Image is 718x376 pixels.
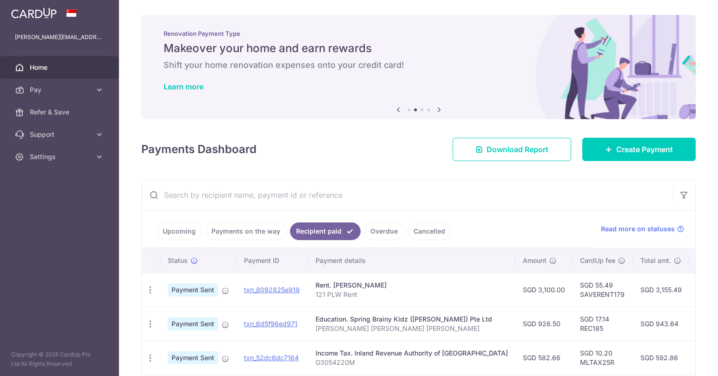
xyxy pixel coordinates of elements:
span: Status [168,256,188,265]
a: Overdue [364,222,404,240]
th: Payment ID [237,248,308,273]
a: Upcoming [157,222,202,240]
td: SGD 592.86 [633,341,689,375]
span: Payment Sent [168,317,218,330]
a: Download Report [453,138,571,161]
div: Rent. [PERSON_NAME] [316,281,508,290]
span: Amount [523,256,547,265]
span: Read more on statuses [601,224,675,234]
img: CardUp [11,7,57,19]
p: Renovation Payment Type [164,30,673,37]
h4: Payments Dashboard [141,141,257,158]
span: Support [30,130,91,139]
span: Payment Sent [168,351,218,364]
td: SGD 582.66 [515,341,573,375]
p: 121 PLW Rent [316,290,508,299]
td: SGD 55.49 SAVERENT179 [573,273,633,307]
td: SGD 10.20 MLTAX25R [573,341,633,375]
p: G3054220M [316,358,508,367]
span: Total amt. [640,256,671,265]
h6: Shift your home renovation expenses onto your credit card! [164,60,673,71]
span: Download Report [487,144,548,155]
p: [PERSON_NAME] [PERSON_NAME] [PERSON_NAME] [316,324,508,333]
th: Payment details [308,248,515,273]
span: Refer & Save [30,107,91,117]
a: txn_52dc6dc7164 [244,354,299,362]
p: [PERSON_NAME][EMAIL_ADDRESS][PERSON_NAME][DOMAIN_NAME] [15,33,104,42]
span: CardUp fee [580,256,615,265]
td: SGD 926.50 [515,307,573,341]
td: SGD 17.14 REC185 [573,307,633,341]
div: Education. Spring Brainy Kidz ([PERSON_NAME]) Pte Ltd [316,315,508,324]
span: Settings [30,152,91,161]
td: SGD 3,155.49 [633,273,689,307]
iframe: Opens a widget where you can find more information [658,348,709,371]
span: Payment Sent [168,283,218,296]
a: Read more on statuses [601,224,684,234]
a: Learn more [164,82,204,91]
a: txn_6d5f96ed971 [244,320,297,328]
a: Create Payment [582,138,696,161]
a: Cancelled [408,222,451,240]
span: Home [30,63,91,72]
a: Recipient paid [290,222,361,240]
span: Create Payment [616,144,673,155]
img: Renovation banner [141,15,696,119]
a: Payments on the way [205,222,286,240]
td: SGD 3,100.00 [515,273,573,307]
a: txn_8092825e919 [244,286,300,294]
input: Search by recipient name, payment id or reference [142,180,673,210]
h5: Makeover your home and earn rewards [164,41,673,56]
td: SGD 943.64 [633,307,689,341]
div: Income Tax. Inland Revenue Authority of [GEOGRAPHIC_DATA] [316,349,508,358]
span: Pay [30,85,91,94]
